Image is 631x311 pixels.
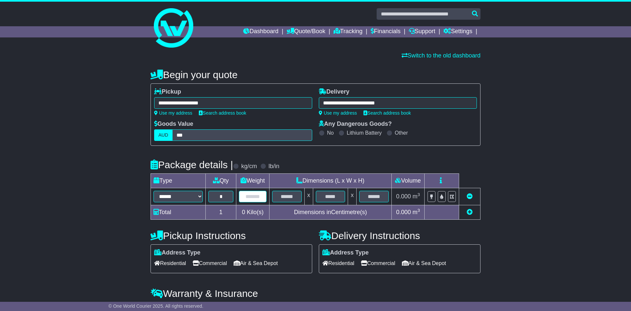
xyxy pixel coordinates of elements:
[391,174,424,188] td: Volume
[443,26,472,37] a: Settings
[322,249,369,256] label: Address Type
[236,205,269,220] td: Kilo(s)
[154,249,200,256] label: Address Type
[199,110,246,116] a: Search address book
[151,174,206,188] td: Type
[269,163,279,170] label: lb/in
[151,230,312,241] h4: Pickup Instructions
[154,88,181,96] label: Pickup
[154,110,192,116] a: Use my address
[243,26,278,37] a: Dashboard
[402,52,480,59] a: Switch to the old dashboard
[269,205,391,220] td: Dimensions in Centimetre(s)
[412,209,420,215] span: m
[319,88,349,96] label: Delivery
[361,258,395,268] span: Commercial
[108,303,203,309] span: © One World Courier 2025. All rights reserved.
[402,258,446,268] span: Air & Sea Depot
[319,121,392,128] label: Any Dangerous Goods?
[409,26,435,37] a: Support
[396,193,411,200] span: 0.000
[334,26,362,37] a: Tracking
[206,174,236,188] td: Qty
[319,110,357,116] a: Use my address
[467,209,473,215] a: Add new item
[269,174,391,188] td: Dimensions (L x W x H)
[396,209,411,215] span: 0.000
[241,163,257,170] label: kg/cm
[348,188,357,205] td: x
[242,209,245,215] span: 0
[417,208,420,213] sup: 3
[154,121,193,128] label: Goods Value
[322,258,354,268] span: Residential
[151,159,233,170] h4: Package details |
[154,129,173,141] label: AUD
[467,193,473,200] a: Remove this item
[347,130,382,136] label: Lithium Battery
[319,230,480,241] h4: Delivery Instructions
[234,258,278,268] span: Air & Sea Depot
[395,130,408,136] label: Other
[151,288,480,299] h4: Warranty & Insurance
[151,69,480,80] h4: Begin your quote
[287,26,325,37] a: Quote/Book
[371,26,401,37] a: Financials
[412,193,420,200] span: m
[154,258,186,268] span: Residential
[304,188,313,205] td: x
[206,205,236,220] td: 1
[193,258,227,268] span: Commercial
[236,174,269,188] td: Weight
[151,205,206,220] td: Total
[417,192,420,197] sup: 3
[327,130,334,136] label: No
[363,110,411,116] a: Search address book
